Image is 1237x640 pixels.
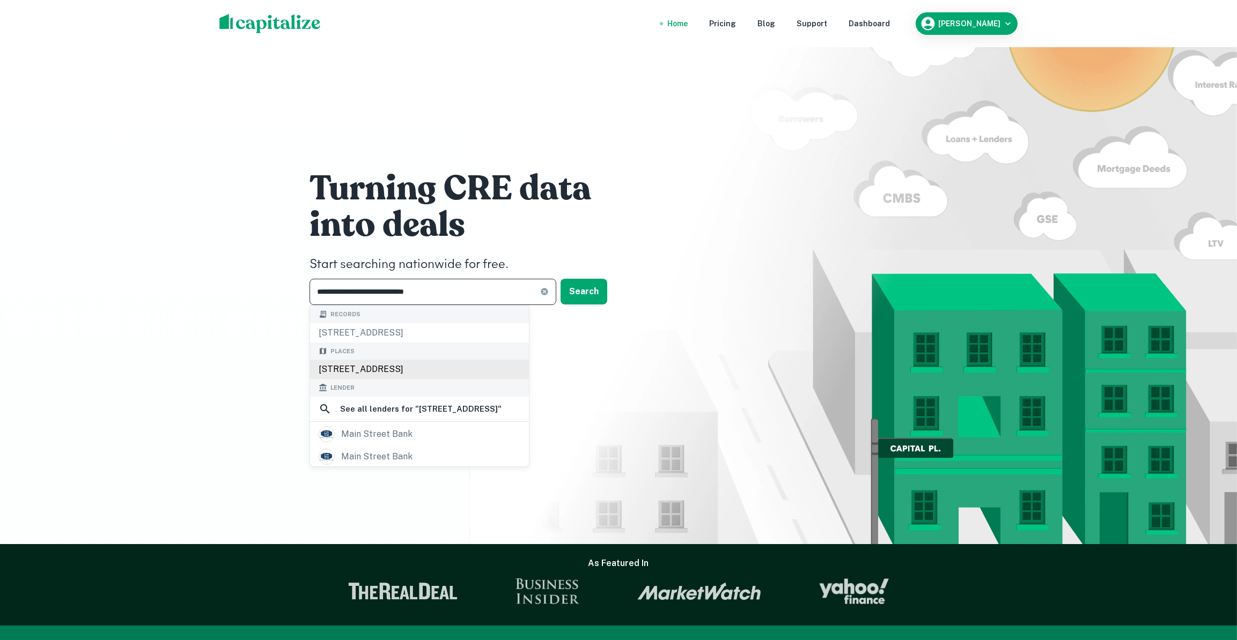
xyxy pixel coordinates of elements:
[319,427,334,442] img: picture
[637,582,761,600] img: Market Watch
[340,403,502,415] h6: See all lenders for " [STREET_ADDRESS] "
[819,578,889,604] img: Yahoo Finance
[310,360,529,379] div: [STREET_ADDRESS]
[310,204,631,247] h1: into deals
[561,279,607,304] button: Search
[797,18,827,29] a: Support
[938,20,1000,27] h6: [PERSON_NAME]
[916,12,1018,35] button: [PERSON_NAME]
[310,167,631,210] h1: Turning CRE data
[341,426,413,442] div: main street bank
[709,18,736,29] a: Pricing
[1183,554,1237,606] iframe: Chat Widget
[516,578,580,604] img: Business Insider
[310,323,529,343] div: [STREET_ADDRESS]
[341,449,413,465] div: main street bank
[319,449,334,464] img: picture
[757,18,775,29] a: Blog
[849,18,890,29] a: Dashboard
[310,423,529,445] a: main street bank
[219,14,321,33] img: capitalize-logo.png
[348,583,458,600] img: The Real Deal
[330,383,355,392] span: Lender
[310,445,529,468] a: main street bank
[330,310,360,319] span: Records
[330,347,355,356] span: Places
[310,255,631,274] h4: Start searching nationwide for free.
[588,557,649,570] h6: As Featured In
[667,18,688,29] a: Home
